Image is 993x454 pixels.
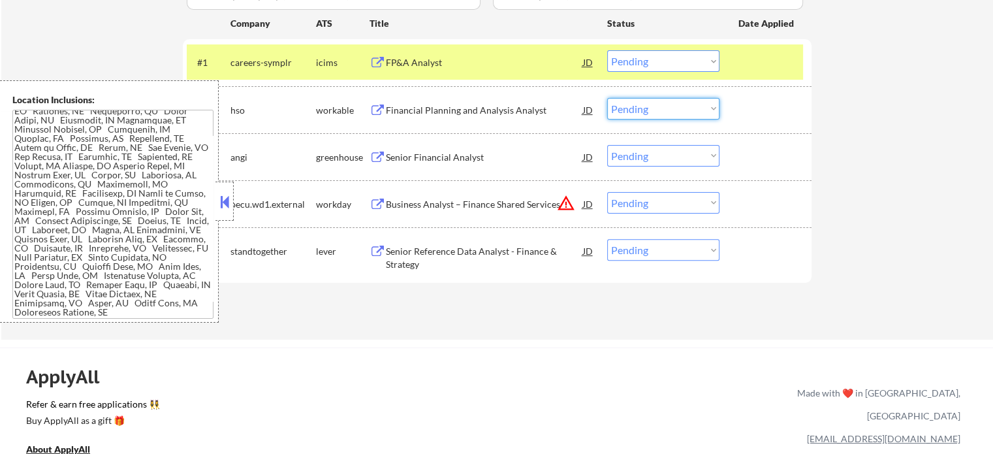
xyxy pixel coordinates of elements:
div: greenhouse [316,151,370,164]
div: Status [607,11,719,35]
div: becu.wd1.external [230,198,316,211]
div: Location Inclusions: [12,93,213,106]
div: Company [230,17,316,30]
div: lever [316,245,370,258]
div: workday [316,198,370,211]
div: Senior Reference Data Analyst - Finance & Strategy [386,245,583,270]
div: angi [230,151,316,164]
div: JD [582,239,595,263]
div: JD [582,50,595,74]
div: JD [582,145,595,169]
div: workable [316,104,370,117]
div: #1 [197,56,220,69]
div: JD [582,192,595,216]
div: Date Applied [738,17,796,30]
div: Buy ApplyAll as a gift 🎁 [26,416,157,425]
div: Title [370,17,595,30]
div: Business Analyst – Finance Shared Services [386,198,583,211]
div: careers-symplr [230,56,316,69]
div: hso [230,104,316,117]
div: standtogether [230,245,316,258]
div: ApplyAll [26,366,114,388]
div: Financial Planning and Analysis Analyst [386,104,583,117]
div: icims [316,56,370,69]
a: [EMAIL_ADDRESS][DOMAIN_NAME] [807,433,960,444]
a: Refer & earn free applications 👯‍♀️ [26,400,524,413]
button: warning_amber [557,194,575,212]
div: ATS [316,17,370,30]
div: FP&A Analyst [386,56,583,69]
div: JD [582,98,595,122]
div: Senior Financial Analyst [386,151,583,164]
a: Buy ApplyAll as a gift 🎁 [26,413,157,430]
div: Made with ❤️ in [GEOGRAPHIC_DATA], [GEOGRAPHIC_DATA] [792,381,960,427]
